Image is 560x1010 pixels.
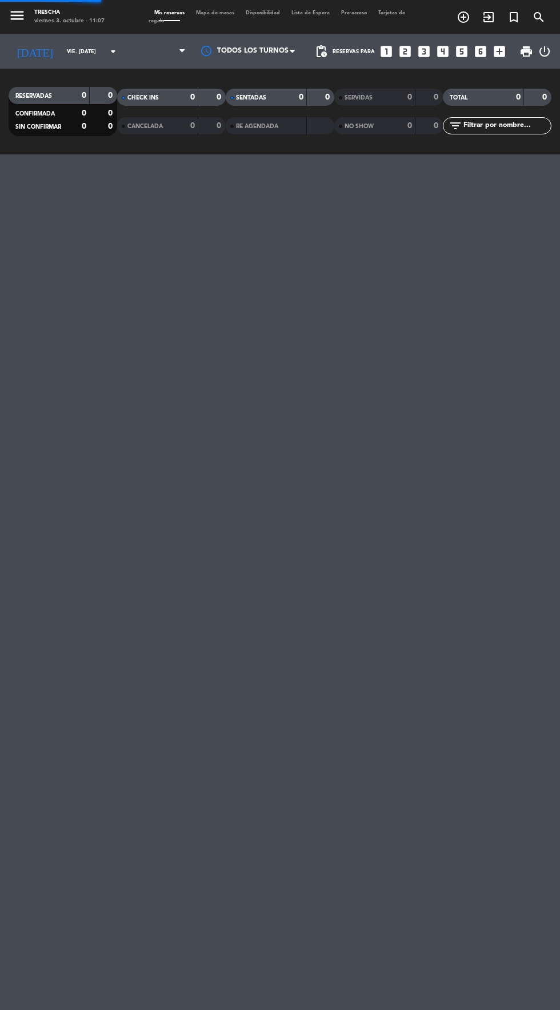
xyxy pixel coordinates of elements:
i: turned_in_not [507,10,521,24]
strong: 0 [434,122,441,130]
span: Mapa de mesas [190,10,240,15]
span: print [519,45,533,58]
span: Reservas para [333,49,375,55]
strong: 0 [82,109,86,117]
strong: 0 [108,109,115,117]
strong: 0 [542,93,549,101]
strong: 0 [516,93,521,101]
strong: 0 [325,93,332,101]
div: viernes 3. octubre - 11:07 [34,17,105,26]
strong: 0 [299,93,303,101]
span: Disponibilidad [240,10,286,15]
span: SERVIDAS [345,95,373,101]
strong: 0 [82,92,86,100]
span: Mis reservas [149,10,190,15]
i: power_settings_new [538,45,551,58]
span: TOTAL [450,95,467,101]
i: looks_6 [473,44,488,59]
span: SENTADAS [236,95,266,101]
strong: 0 [217,93,223,101]
strong: 0 [434,93,441,101]
div: LOG OUT [538,34,551,69]
span: Lista de Espera [286,10,335,15]
strong: 0 [108,92,115,100]
span: CANCELADA [127,124,163,129]
span: RE AGENDADA [236,124,278,129]
i: exit_to_app [482,10,495,24]
strong: 0 [407,122,412,130]
i: add_box [492,44,507,59]
i: looks_4 [435,44,450,59]
strong: 0 [407,93,412,101]
i: looks_5 [454,44,469,59]
i: looks_one [379,44,394,59]
i: looks_two [398,44,413,59]
strong: 0 [190,122,195,130]
i: search [532,10,546,24]
span: Pre-acceso [335,10,373,15]
strong: 0 [82,122,86,130]
span: CHECK INS [127,95,159,101]
div: Trescha [34,9,105,17]
i: [DATE] [9,40,61,63]
i: filter_list [449,119,462,133]
i: arrow_drop_down [106,45,120,58]
strong: 0 [190,93,195,101]
input: Filtrar por nombre... [462,120,551,132]
span: NO SHOW [345,124,374,129]
i: looks_3 [417,44,431,59]
button: menu [9,7,26,27]
span: CONFIRMADA [15,111,55,117]
span: pending_actions [314,45,328,58]
i: add_circle_outline [457,10,470,24]
i: menu [9,7,26,24]
strong: 0 [108,122,115,130]
strong: 0 [217,122,223,130]
span: RESERVADAS [15,93,52,99]
span: SIN CONFIRMAR [15,124,61,130]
